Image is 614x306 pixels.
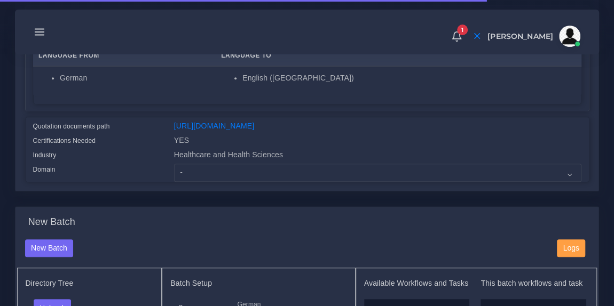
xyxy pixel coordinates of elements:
label: Quotation documents path [33,122,110,131]
li: German [60,73,210,84]
th: Language To [216,45,581,67]
h5: Available Workflows and Tasks [364,279,470,288]
div: Healthcare and Health Sciences [166,149,589,164]
h5: Directory Tree [26,279,154,288]
label: Certifications Needed [33,136,96,146]
h5: Batch Setup [170,279,347,288]
span: [PERSON_NAME] [487,33,553,40]
div: YES [166,135,589,149]
label: Domain [33,165,56,174]
a: [PERSON_NAME]avatar [482,26,584,47]
button: Logs [557,239,585,257]
th: Language From [33,45,216,67]
a: 1 [447,30,466,42]
li: English ([GEOGRAPHIC_DATA]) [242,73,576,84]
span: Logs [563,244,579,252]
button: New Batch [25,239,74,257]
a: New Batch [25,243,74,252]
label: Industry [33,150,57,160]
a: [URL][DOMAIN_NAME] [174,122,254,130]
span: 1 [457,25,468,35]
h5: This batch workflows and task [481,279,586,288]
img: avatar [559,26,580,47]
h4: New Batch [28,216,75,228]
